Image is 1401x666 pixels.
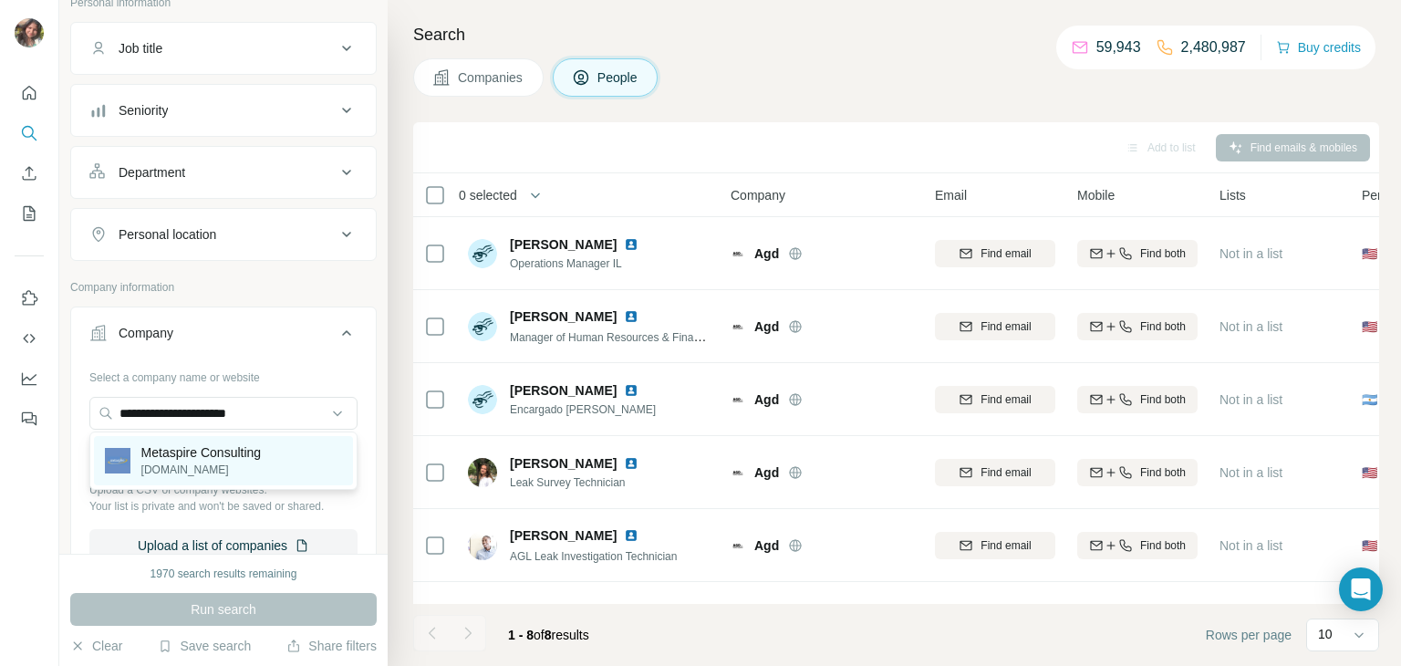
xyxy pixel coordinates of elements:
span: [PERSON_NAME] [510,600,617,619]
div: Department [119,163,185,182]
span: 8 [545,628,552,642]
span: 🇦🇷 [1362,390,1377,409]
p: Your list is private and won't be saved or shared. [89,498,358,515]
span: Not in a list [1219,319,1282,334]
button: Personal location [71,213,376,256]
button: Find email [935,532,1055,559]
img: Avatar [15,18,44,47]
span: Not in a list [1219,246,1282,261]
p: 2,480,987 [1181,36,1246,58]
div: Select a company name or website [89,362,358,386]
button: Share filters [286,637,377,655]
span: Companies [458,68,524,87]
img: LinkedIn logo [624,456,638,471]
img: Logo of Agd [731,465,745,480]
span: Agd [754,390,779,409]
span: Find both [1140,537,1186,554]
h4: Search [413,22,1379,47]
button: Quick start [15,77,44,109]
span: Lists [1219,186,1246,204]
span: Agd [754,536,779,555]
div: Personal location [119,225,216,244]
img: Avatar [468,239,497,268]
span: Find both [1140,318,1186,335]
img: LinkedIn logo [624,383,638,398]
button: Find email [935,313,1055,340]
span: Find email [981,537,1031,554]
p: 59,943 [1096,36,1141,58]
button: Find both [1077,459,1198,486]
img: LinkedIn logo [624,528,638,543]
div: Seniority [119,101,168,120]
div: Open Intercom Messenger [1339,567,1383,611]
span: Find email [981,391,1031,408]
img: Avatar [468,531,497,560]
span: Agd [754,245,779,263]
img: Logo of Agd [731,538,745,553]
img: Logo of Agd [731,319,745,334]
span: People [597,68,639,87]
span: of [534,628,545,642]
button: Save search [158,637,251,655]
img: Avatar [468,604,497,633]
img: LinkedIn logo [624,602,638,617]
span: Not in a list [1219,465,1282,480]
button: Clear [70,637,122,655]
span: 1 - 8 [508,628,534,642]
button: Dashboard [15,362,44,395]
span: [PERSON_NAME] [510,454,617,473]
span: AGL Leak Investigation Technician [510,550,677,563]
span: [PERSON_NAME] [510,526,617,545]
button: Find both [1077,313,1198,340]
span: Find email [981,245,1031,262]
span: results [508,628,589,642]
span: 🇺🇸 [1362,245,1377,263]
img: LinkedIn logo [624,309,638,324]
p: Company information [70,279,377,296]
span: Find email [981,464,1031,481]
button: My lists [15,197,44,230]
button: Find both [1077,532,1198,559]
span: Find both [1140,464,1186,481]
span: Find both [1140,245,1186,262]
span: Email [935,186,967,204]
span: Agd [754,463,779,482]
span: Encargado [PERSON_NAME] [510,401,660,418]
p: 10 [1318,625,1333,643]
span: Not in a list [1219,392,1282,407]
img: LinkedIn logo [624,237,638,252]
span: [PERSON_NAME] [510,235,617,254]
button: Find both [1077,240,1198,267]
button: Department [71,151,376,194]
span: 🇺🇸 [1362,536,1377,555]
img: Logo of Agd [731,392,745,407]
span: Agd [754,317,779,336]
span: Mobile [1077,186,1115,204]
button: Find email [935,240,1055,267]
img: Avatar [468,312,497,341]
button: Enrich CSV [15,157,44,190]
button: Feedback [15,402,44,435]
p: Upload a CSV of company websites. [89,482,358,498]
img: Metaspire Consulting [105,448,130,473]
button: Find email [935,386,1055,413]
span: 🇺🇸 [1362,317,1377,336]
span: [PERSON_NAME] [510,307,617,326]
button: Find email [935,459,1055,486]
span: Rows per page [1206,626,1292,644]
button: Search [15,117,44,150]
button: Find both [1077,386,1198,413]
span: [PERSON_NAME] [510,381,617,400]
button: Job title [71,26,376,70]
button: Upload a list of companies [89,529,358,562]
span: Find email [981,318,1031,335]
img: Avatar [468,458,497,487]
img: Avatar [468,385,497,414]
span: Operations Manager IL [510,255,660,272]
div: Job title [119,39,162,57]
span: Manager of Human Resources & Finance [510,329,711,344]
p: Metaspire Consulting [141,443,262,462]
button: Company [71,311,376,362]
button: Use Surfe API [15,322,44,355]
button: Buy credits [1276,35,1361,60]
